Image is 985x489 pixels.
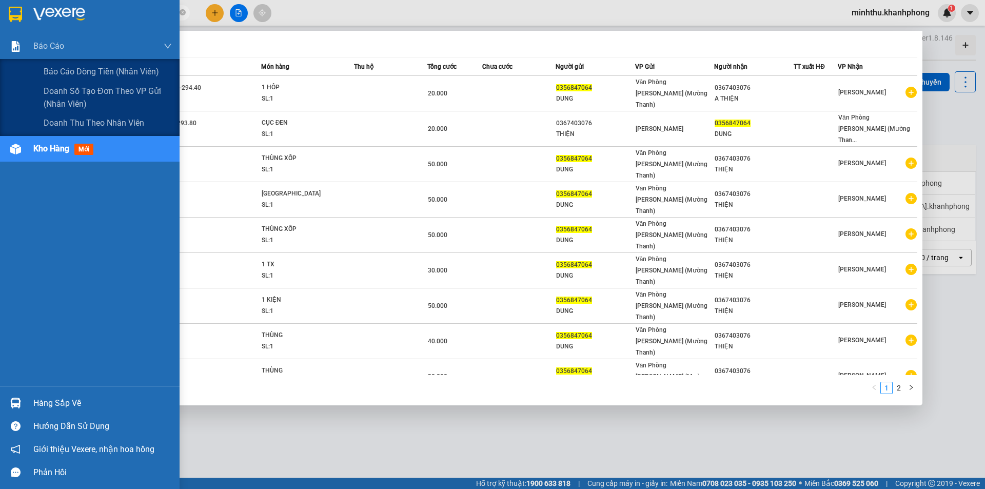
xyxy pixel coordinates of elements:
[715,189,793,200] div: 0367403076
[261,63,289,70] span: Món hàng
[905,382,917,394] li: Next Page
[10,144,21,154] img: warehouse-icon
[556,235,635,246] div: DUNG
[354,63,373,70] span: Thu hộ
[908,384,914,390] span: right
[715,270,793,281] div: THIỆN
[428,161,447,168] span: 50.000
[636,149,707,179] span: Văn Phòng [PERSON_NAME] (Mường Thanh)
[714,63,747,70] span: Người nhận
[715,224,793,235] div: 0367403076
[428,373,447,380] span: 30.000
[905,228,917,240] span: plus-circle
[428,125,447,132] span: 20.000
[636,362,707,392] span: Văn Phòng [PERSON_NAME] (Mường Thanh)
[482,63,513,70] span: Chưa cước
[428,196,447,203] span: 50.000
[262,118,339,129] div: CỤC ĐEN
[262,164,339,175] div: SL: 1
[868,382,880,394] li: Previous Page
[262,330,339,341] div: THÙNG
[262,235,339,246] div: SL: 1
[11,444,21,454] span: notification
[427,63,457,70] span: Tổng cước
[868,382,880,394] button: left
[262,129,339,140] div: SL: 1
[636,220,707,250] span: Văn Phòng [PERSON_NAME] (Mường Thanh)
[262,200,339,211] div: SL: 1
[262,270,339,282] div: SL: 1
[262,341,339,353] div: SL: 1
[11,467,21,477] span: message
[905,158,917,169] span: plus-circle
[164,42,172,50] span: down
[838,301,886,308] span: [PERSON_NAME]
[715,366,793,377] div: 0367403076
[44,85,172,110] span: Doanh số tạo đơn theo VP gửi (nhân viên)
[871,384,877,390] span: left
[556,129,635,140] div: THIỆN
[838,160,886,167] span: [PERSON_NAME]
[10,41,21,52] img: solution-icon
[905,370,917,381] span: plus-circle
[715,200,793,210] div: THIỆN
[794,63,825,70] span: TT xuất HĐ
[556,190,592,198] span: 0356847064
[635,63,655,70] span: VP Gửi
[905,264,917,275] span: plus-circle
[893,382,905,394] li: 2
[556,200,635,210] div: DUNG
[428,90,447,97] span: 20.000
[44,116,144,129] span: Doanh thu theo nhân viên
[838,266,886,273] span: [PERSON_NAME]
[715,129,793,140] div: DUNG
[556,84,592,91] span: 0356847064
[838,114,910,144] span: Văn Phòng [PERSON_NAME] (Mường Than...
[11,421,21,431] span: question-circle
[905,299,917,310] span: plus-circle
[556,155,592,162] span: 0356847064
[715,153,793,164] div: 0367403076
[636,326,707,356] span: Văn Phòng [PERSON_NAME] (Mường Thanh)
[838,89,886,96] span: [PERSON_NAME]
[556,297,592,304] span: 0356847064
[905,382,917,394] button: right
[838,230,886,238] span: [PERSON_NAME]
[636,125,683,132] span: [PERSON_NAME]
[428,338,447,345] span: 40.000
[262,306,339,317] div: SL: 1
[715,235,793,246] div: THIỆN
[556,270,635,281] div: DUNG
[556,63,584,70] span: Người gửi
[33,443,154,456] span: Giới thiệu Vexere, nhận hoa hồng
[33,40,64,52] span: Báo cáo
[556,306,635,317] div: DUNG
[905,335,917,346] span: plus-circle
[556,118,635,129] div: 0367403076
[262,224,339,235] div: THÙNG XỐP
[838,372,886,379] span: [PERSON_NAME]
[556,367,592,375] span: 0356847064
[428,231,447,239] span: 50.000
[905,193,917,204] span: plus-circle
[838,195,886,202] span: [PERSON_NAME]
[33,465,172,480] div: Phản hồi
[636,291,707,321] span: Văn Phòng [PERSON_NAME] (Mường Thanh)
[881,382,892,394] a: 1
[556,332,592,339] span: 0356847064
[9,7,22,22] img: logo-vxr
[715,260,793,270] div: 0367403076
[905,87,917,98] span: plus-circle
[715,120,751,127] span: 0356847064
[715,93,793,104] div: A THIỆN
[556,341,635,352] div: DUNG
[262,188,339,200] div: [GEOGRAPHIC_DATA]
[428,267,447,274] span: 30.000
[44,65,159,78] span: Báo cáo dòng tiền (nhân viên)
[180,9,186,15] span: close-circle
[33,396,172,411] div: Hàng sắp về
[880,382,893,394] li: 1
[715,341,793,352] div: THIỆN
[838,63,863,70] span: VP Nhận
[556,226,592,233] span: 0356847064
